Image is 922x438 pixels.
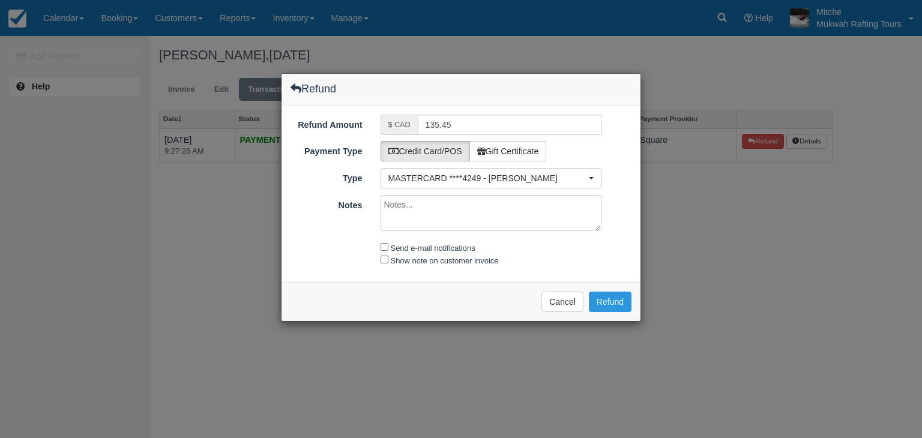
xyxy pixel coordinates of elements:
label: Gift Certificate [469,141,547,161]
label: Show note on customer invoice [391,256,499,265]
button: Refund [589,292,631,312]
label: Type [282,168,372,185]
label: Send e-mail notifications [391,244,475,253]
input: Valid number required. [418,115,602,135]
h4: Refund [291,83,336,95]
span: MASTERCARD ****4249 - [PERSON_NAME] [388,172,586,184]
label: Credit Card/POS [381,141,470,161]
label: Refund Amount [282,115,372,131]
label: Notes [282,195,372,212]
label: Payment Type [282,141,372,158]
button: MASTERCARD ****4249 - [PERSON_NAME] [381,168,602,188]
small: $ CAD [388,121,411,129]
button: Cancel [541,292,583,312]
